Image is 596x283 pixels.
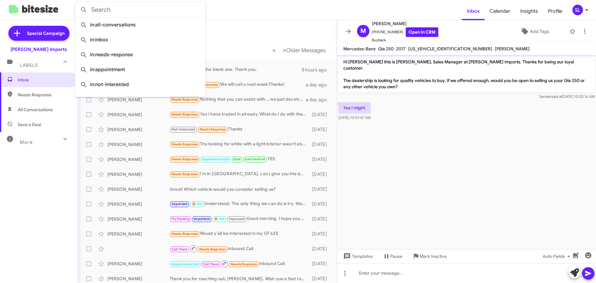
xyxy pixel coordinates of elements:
span: Mercedes-Benz [343,46,376,52]
div: a day ago [306,82,332,88]
button: SL [567,5,589,15]
span: Needs Response [200,127,226,131]
span: More [20,139,33,145]
div: 8 hours ago [302,67,332,73]
span: Needs Response [199,247,226,251]
div: Inbound Call [169,260,309,267]
div: Thx looking for white with a light interior wasn't able to follow the link I'll look at website [169,141,309,148]
div: [DATE] [309,141,332,148]
span: Sold [233,157,241,161]
span: Buyback [372,37,438,43]
span: Call Them [203,262,219,266]
span: Special Campaign [27,30,65,36]
span: Inbox [18,77,70,83]
a: Calendar [485,2,515,20]
div: a day ago [306,97,332,103]
div: Thanks [169,126,309,133]
div: [DATE] [309,246,332,252]
span: Auto Fields [543,251,572,262]
div: [DATE] [309,156,332,162]
span: [PHONE_NUMBER] [372,27,438,37]
div: [DATE] [309,231,332,237]
button: Add Tags [503,26,566,37]
div: Nothing that you can assist with... we just deceived to wait! [169,96,306,103]
span: [PERSON_NAME] [495,46,530,52]
div: We will call u next week.Thanks! [169,81,306,88]
div: [PERSON_NAME] Imports [11,46,67,52]
button: Templates [337,251,378,262]
div: [DATE] [309,261,332,267]
span: 🔥 Hot [214,217,224,221]
button: Next [279,44,329,57]
div: Yes I have traded in already. What do I do with the old plates? [169,111,309,118]
span: Mark Inactive [420,251,447,262]
input: Search [75,2,205,17]
span: Not-Interested [172,127,196,131]
div: [DATE] [309,216,332,222]
span: Save a Deal [18,121,41,128]
div: Great! Which vehicle would you consider selling us? [169,186,309,192]
span: Try Pausing [172,217,190,221]
span: Unpaused [229,217,245,221]
span: Sender [DATE] 10:20:16 AM [539,94,595,99]
span: Add Tags [530,26,549,37]
span: « [272,46,276,54]
div: [DATE] [309,276,332,282]
div: [PERSON_NAME] [107,261,169,267]
div: YES [169,156,309,163]
span: Call Them [172,247,188,251]
span: Needs Response [172,232,198,236]
div: [DATE] [309,186,332,192]
div: [DATE] [309,201,332,207]
span: All Conversations [18,107,53,113]
span: Needs Response [231,262,257,266]
a: Open in CRM [406,27,438,37]
div: Inbound Call [169,245,309,253]
a: Insights [515,2,543,20]
div: [PERSON_NAME] [107,201,169,207]
div: [PERSON_NAME] [107,171,169,177]
nav: Page navigation example [269,44,329,57]
span: Needs Response [172,112,198,116]
button: Auto Fields [538,251,577,262]
span: Sold Verified [245,157,265,161]
div: Would y'all be interested in my GT 63S [169,230,309,237]
span: Appointment Set [202,157,229,161]
div: [PERSON_NAME] [107,276,169,282]
span: Older Messages [286,47,326,54]
div: [PERSON_NAME] [107,112,169,118]
div: [PERSON_NAME] [107,97,169,103]
div: [PERSON_NAME] [107,126,169,133]
span: Appointment Set [172,262,199,266]
span: in:inbox [80,32,201,47]
a: Inbox [462,2,485,20]
span: Pause [390,251,402,262]
span: » [283,46,286,54]
span: [US_VEHICLE_IDENTIFICATION_NUMBER] [408,46,492,52]
span: Templates [342,251,373,262]
span: Needs Response [172,172,198,176]
button: Mark Inactive [407,251,452,262]
span: said at [551,94,562,99]
span: [PERSON_NAME] [372,20,438,27]
span: Needs Response [172,157,198,161]
div: [PERSON_NAME] [107,186,169,192]
span: Labels [20,62,38,68]
span: in:appointment [80,62,201,77]
span: Needs Response [172,142,198,146]
span: Important [194,217,210,221]
span: Needs Response [172,98,198,102]
span: Gla 250 [378,46,394,52]
span: 🔥 Hot [192,202,202,206]
div: [DATE] [309,126,332,133]
span: Important [172,202,188,206]
span: in:all-conversations [80,17,201,32]
div: [PERSON_NAME] [107,141,169,148]
a: Special Campaign [8,26,70,41]
p: Yes I might [338,102,371,113]
span: in:sold-verified [80,92,201,107]
span: M [360,26,366,36]
a: Profile [543,2,567,20]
